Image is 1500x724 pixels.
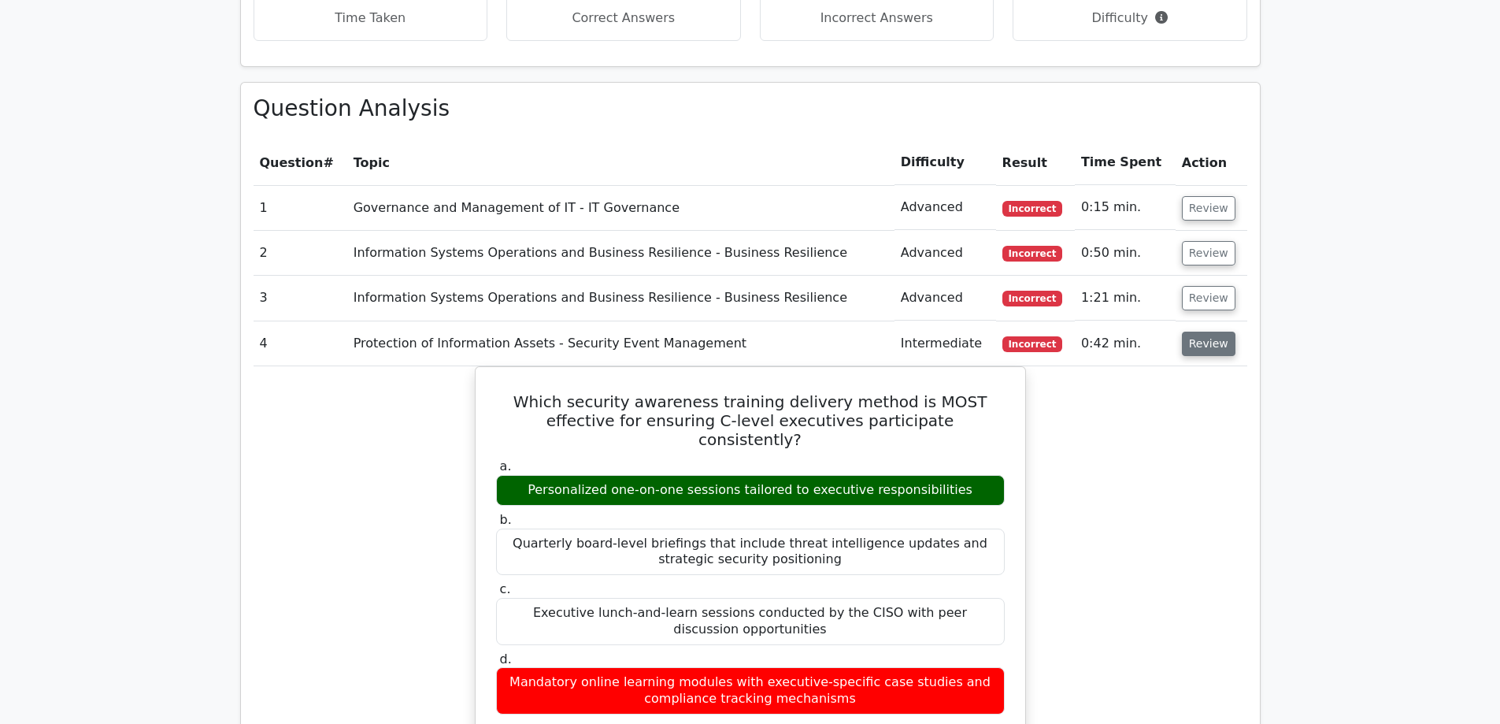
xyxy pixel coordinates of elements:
td: 1 [254,185,347,230]
span: Incorrect [1002,336,1063,352]
td: 2 [254,231,347,276]
th: # [254,140,347,185]
span: c. [500,581,511,596]
td: 0:50 min. [1075,231,1176,276]
th: Difficulty [894,140,996,185]
button: Review [1182,332,1235,356]
td: Advanced [894,231,996,276]
td: Information Systems Operations and Business Resilience - Business Resilience [347,231,894,276]
td: 0:15 min. [1075,185,1176,230]
td: 0:42 min. [1075,321,1176,366]
td: Governance and Management of IT - IT Governance [347,185,894,230]
p: Time Taken [267,9,475,28]
button: Review [1182,241,1235,265]
td: Information Systems Operations and Business Resilience - Business Resilience [347,276,894,321]
span: Incorrect [1002,246,1063,262]
td: Advanced [894,276,996,321]
td: 1:21 min. [1075,276,1176,321]
span: Incorrect [1002,291,1063,306]
td: Protection of Information Assets - Security Event Management [347,321,894,366]
p: Difficulty [1026,9,1234,28]
span: a. [500,459,512,473]
h5: Which security awareness training delivery method is MOST effective for ensuring C-level executiv... [494,392,1006,449]
div: Quarterly board-level briefings that include threat intelligence updates and strategic security p... [496,529,1005,576]
td: Advanced [894,185,996,230]
h3: Question Analysis [254,95,1247,122]
td: Intermediate [894,321,996,366]
td: 3 [254,276,347,321]
span: b. [500,512,512,527]
th: Result [996,140,1075,185]
span: Incorrect [1002,201,1063,217]
div: Mandatory online learning modules with executive-specific case studies and compliance tracking me... [496,667,1005,715]
span: d. [500,652,512,666]
th: Action [1176,140,1247,185]
button: Review [1182,196,1235,221]
th: Topic [347,140,894,185]
div: Executive lunch-and-learn sessions conducted by the CISO with peer discussion opportunities [496,598,1005,645]
p: Incorrect Answers [773,9,981,28]
td: 4 [254,321,347,366]
th: Time Spent [1075,140,1176,185]
span: Question [260,155,324,170]
p: Correct Answers [520,9,728,28]
button: Review [1182,286,1235,310]
div: Personalized one-on-one sessions tailored to executive responsibilities [496,475,1005,506]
